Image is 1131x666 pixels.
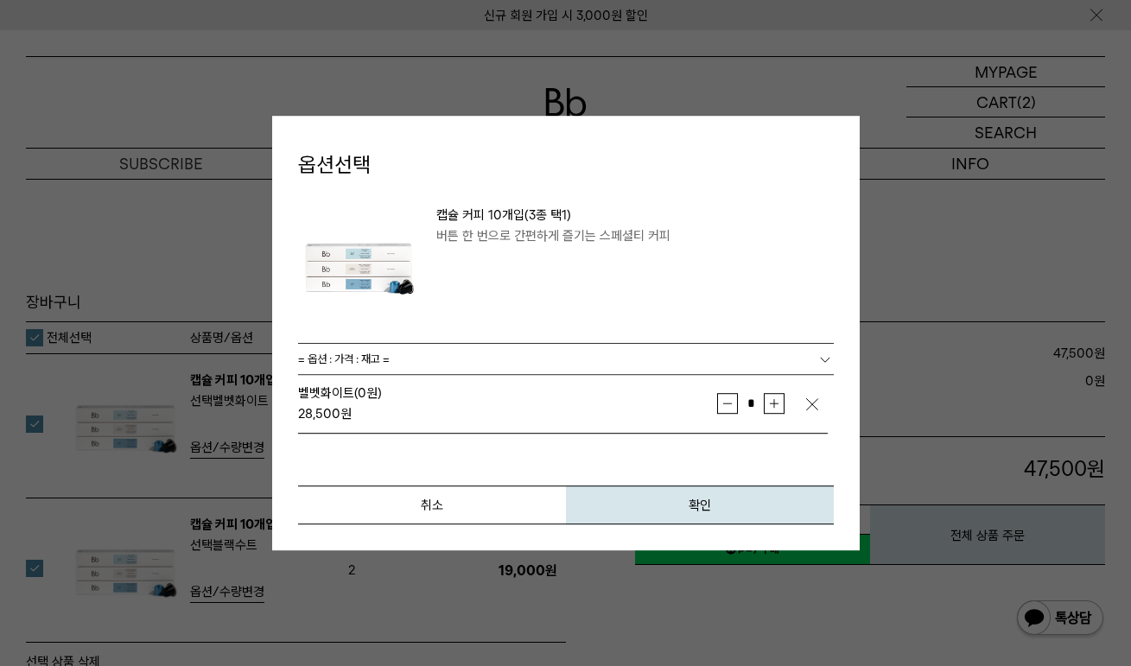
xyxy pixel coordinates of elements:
[436,225,834,246] p: 버튼 한 번으로 간편하게 즐기는 스페셜티 커피
[298,205,419,326] img: 캡슐 커피 10개입(3종 택1)
[298,150,834,180] h4: 옵션선택
[298,346,390,372] span: = 옵션 : 가격 : 재고 =
[298,403,718,424] div: 원
[298,385,382,401] span: 벨벳화이트 (0원)
[298,406,340,422] strong: 28,500
[298,485,566,524] button: 취소
[566,485,834,524] button: 확인
[689,498,711,513] span: 확인
[764,393,785,414] button: 증가
[436,205,834,225] p: 캡슐 커피 10개입(3종 택1)
[421,498,443,513] span: 취소
[804,396,821,413] img: 삭제
[717,393,738,414] button: 감소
